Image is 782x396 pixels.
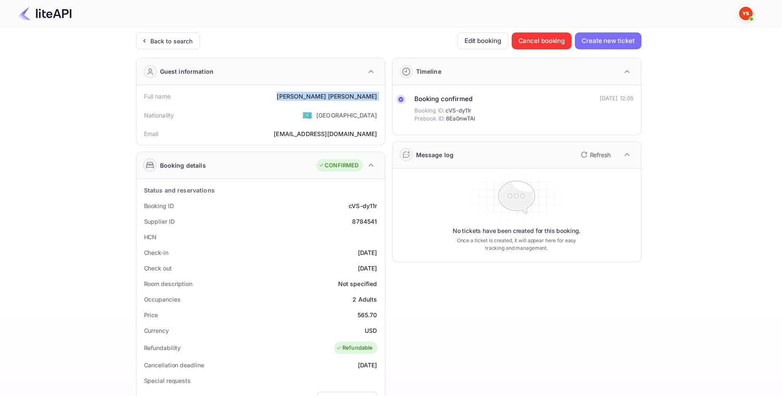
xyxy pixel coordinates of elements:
div: Message log [416,150,454,159]
span: 8Ea0nwTAl [446,115,475,123]
div: [PERSON_NAME] [PERSON_NAME] [277,92,377,101]
div: Special requests [144,376,191,385]
div: Supplier ID [144,217,175,226]
p: No tickets have been created for this booking. [453,227,581,235]
img: Yandex Support [739,7,753,20]
div: Guest information [160,67,214,76]
span: United States [302,107,312,123]
div: Occupancies [144,295,181,304]
div: Refundable [336,344,373,352]
div: cVS-dy11r [349,201,377,210]
div: Not specified [338,279,377,288]
div: 8784541 [352,217,377,226]
div: Booking confirmed [414,94,475,104]
div: [DATE] 12:05 [600,94,634,103]
div: [DATE] [358,361,377,369]
p: Once a ticket is created, it will appear here for easy tracking and management. [450,237,583,252]
span: Booking ID: [414,107,445,115]
button: Refresh [576,148,614,161]
div: Full name [144,92,171,101]
div: [DATE] [358,248,377,257]
div: Back to search [150,37,193,45]
div: Room description [144,279,192,288]
div: Timeline [416,67,441,76]
div: [EMAIL_ADDRESS][DOMAIN_NAME] [274,129,377,138]
div: Refundability [144,343,181,352]
div: Nationality [144,111,174,120]
button: Edit booking [457,32,508,49]
div: USD [365,326,377,335]
div: Price [144,310,158,319]
div: Check out [144,264,172,273]
div: Email [144,129,159,138]
div: Booking details [160,161,206,170]
span: cVS-dy11r [446,107,471,115]
button: Create new ticket [575,32,641,49]
img: LiteAPI Logo [19,7,72,20]
div: [GEOGRAPHIC_DATA] [316,111,377,120]
div: [DATE] [358,264,377,273]
div: CONFIRMED [318,161,358,170]
button: Cancel booking [512,32,572,49]
p: Refresh [590,150,611,159]
div: 565.70 [358,310,377,319]
div: HCN [144,233,157,241]
div: Check-in [144,248,168,257]
div: 2 Adults [352,295,377,304]
div: Cancellation deadline [144,361,204,369]
span: Prebook ID: [414,115,446,123]
div: Booking ID [144,201,174,210]
div: Status and reservations [144,186,215,195]
div: Currency [144,326,169,335]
